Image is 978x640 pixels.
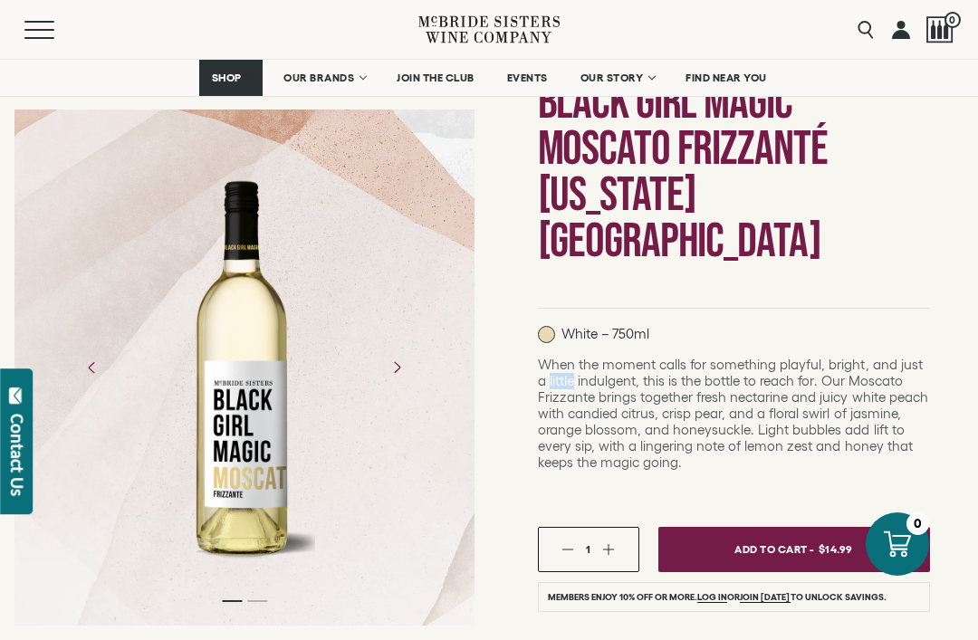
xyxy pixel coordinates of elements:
a: EVENTS [495,60,560,96]
span: SHOP [211,72,242,84]
span: JOIN THE CLUB [397,72,475,84]
span: FIND NEAR YOU [686,72,767,84]
span: $14.99 [819,536,853,562]
a: OUR BRANDS [272,60,376,96]
div: Contact Us [8,414,26,496]
span: Add To Cart - [734,536,814,562]
a: SHOP [199,60,263,96]
a: Log in [697,592,727,603]
span: OUR STORY [580,72,644,84]
p: White – 750ml [538,326,649,343]
li: Page dot 1 [222,600,242,602]
button: Previous [69,344,116,391]
a: FIND NEAR YOU [674,60,779,96]
button: Mobile Menu Trigger [24,21,90,39]
li: Page dot 2 [247,600,267,602]
a: join [DATE] [740,592,790,603]
span: When the moment calls for something playful, bright, and just a little indulgent, this is the bot... [538,357,928,470]
h1: Black Girl Magic Moscato Frizzanté [US_STATE] [GEOGRAPHIC_DATA] [538,80,930,264]
span: OUR BRANDS [283,72,354,84]
span: 1 [586,543,590,555]
div: 0 [906,512,929,535]
li: Members enjoy 10% off or more. or to unlock savings. [538,582,930,612]
span: 0 [944,12,961,28]
button: Add To Cart - $14.99 [658,527,930,572]
span: EVENTS [507,72,548,84]
button: Next [373,344,420,391]
a: JOIN THE CLUB [385,60,486,96]
a: OUR STORY [569,60,666,96]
